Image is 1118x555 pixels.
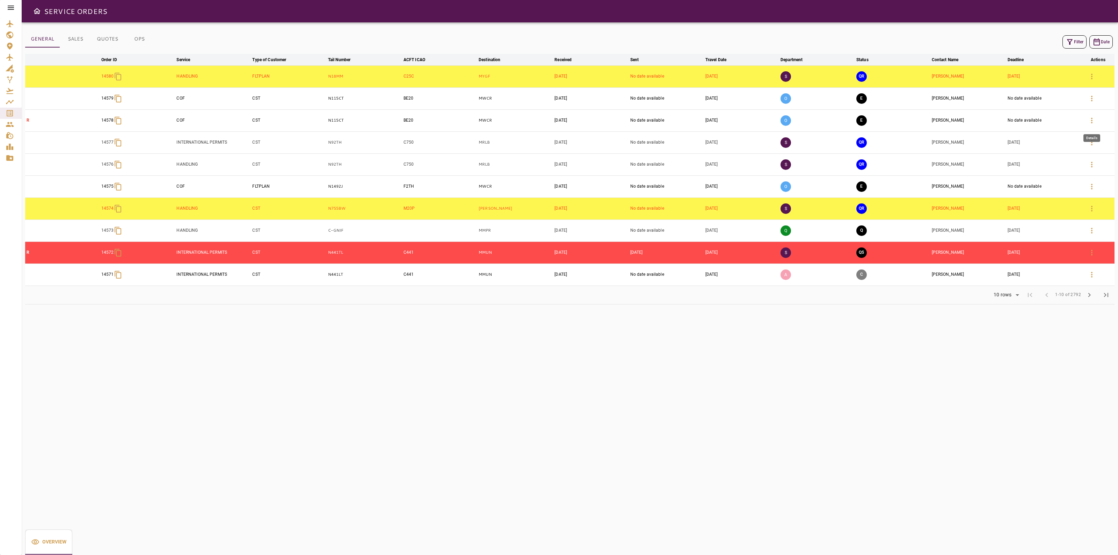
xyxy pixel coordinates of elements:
[30,4,44,18] button: Open drawer
[553,109,629,131] td: [DATE]
[856,93,867,104] button: EXECUTION
[25,31,155,48] div: basic tabs example
[856,56,878,64] span: Status
[1038,287,1055,303] span: Previous Page
[252,56,295,64] span: Type of Customer
[402,153,477,175] td: C750
[27,250,99,255] p: R
[705,56,726,64] div: Travel Date
[101,272,114,277] p: 14571
[404,56,434,64] span: ACFT ICAO
[252,56,286,64] div: Type of Customer
[553,264,629,286] td: [DATE]
[251,197,326,219] td: CST
[251,65,326,87] td: FLTPLAN
[175,242,251,264] td: INTERNATIONAL PERMITS
[932,56,968,64] span: Contact Name
[25,31,60,48] button: GENERAL
[1006,197,1082,219] td: [DATE]
[1022,287,1038,303] span: First Page
[328,161,401,167] p: N92TH
[1006,219,1082,242] td: [DATE]
[629,153,704,175] td: No date available
[101,139,114,145] p: 14577
[101,250,114,255] p: 14572
[704,197,779,219] td: [DATE]
[402,242,477,264] td: C441
[553,219,629,242] td: [DATE]
[1098,287,1115,303] span: Last Page
[1006,153,1082,175] td: [DATE]
[629,175,704,197] td: No date available
[629,131,704,153] td: No date available
[479,183,552,189] p: MWCR
[479,228,552,233] p: MMPR
[930,153,1006,175] td: [PERSON_NAME]
[781,71,791,82] p: S
[175,131,251,153] td: INTERNATIONAL PERMITS
[402,87,477,109] td: BE20
[704,175,779,197] td: [DATE]
[402,264,477,286] td: C441
[629,65,704,87] td: No date available
[781,159,791,170] p: S
[781,269,791,280] p: A
[328,206,401,211] p: N755BW
[328,117,401,123] p: N115CT
[781,115,791,126] p: O
[328,95,401,101] p: N115CT
[856,115,867,126] button: EXECUTION
[1083,156,1100,173] button: Details
[175,153,251,175] td: HANDLING
[101,95,114,101] p: 14579
[1006,109,1082,131] td: No date available
[1083,222,1100,239] button: Details
[1006,175,1082,197] td: No date available
[930,264,1006,286] td: [PERSON_NAME]
[1006,131,1082,153] td: [DATE]
[101,183,114,189] p: 14575
[930,65,1006,87] td: [PERSON_NAME]
[1083,244,1100,261] button: Details
[402,131,477,153] td: C750
[704,131,779,153] td: [DATE]
[704,153,779,175] td: [DATE]
[479,117,552,123] p: MWCR
[479,56,509,64] span: Destination
[930,197,1006,219] td: [PERSON_NAME]
[1083,266,1100,283] button: Details
[251,175,326,197] td: FLTPLAN
[25,529,72,555] div: basic tabs example
[1083,68,1100,85] button: Details
[856,181,867,192] button: EXECUTION
[402,109,477,131] td: BE20
[629,264,704,286] td: No date available
[27,272,99,277] p: R
[175,219,251,242] td: HANDLING
[328,56,350,64] div: Tail Number
[930,219,1006,242] td: [PERSON_NAME]
[781,56,812,64] span: Department
[60,31,91,48] button: SALES
[251,131,326,153] td: CST
[704,109,779,131] td: [DATE]
[27,117,99,123] p: R
[404,56,425,64] div: ACFT ICAO
[781,247,791,258] p: S
[629,219,704,242] td: No date available
[402,65,477,87] td: C25C
[101,206,114,211] p: 14574
[630,56,648,64] span: Sent
[856,137,867,148] button: QUOTE REQUESTED
[175,175,251,197] td: COF
[930,109,1006,131] td: [PERSON_NAME]
[479,272,552,277] p: MMUN
[629,109,704,131] td: No date available
[479,161,552,167] p: MRLB
[781,56,803,64] div: Department
[402,197,477,219] td: M20P
[175,87,251,109] td: COF
[704,264,779,286] td: [DATE]
[1083,200,1100,217] button: Details
[251,219,326,242] td: CST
